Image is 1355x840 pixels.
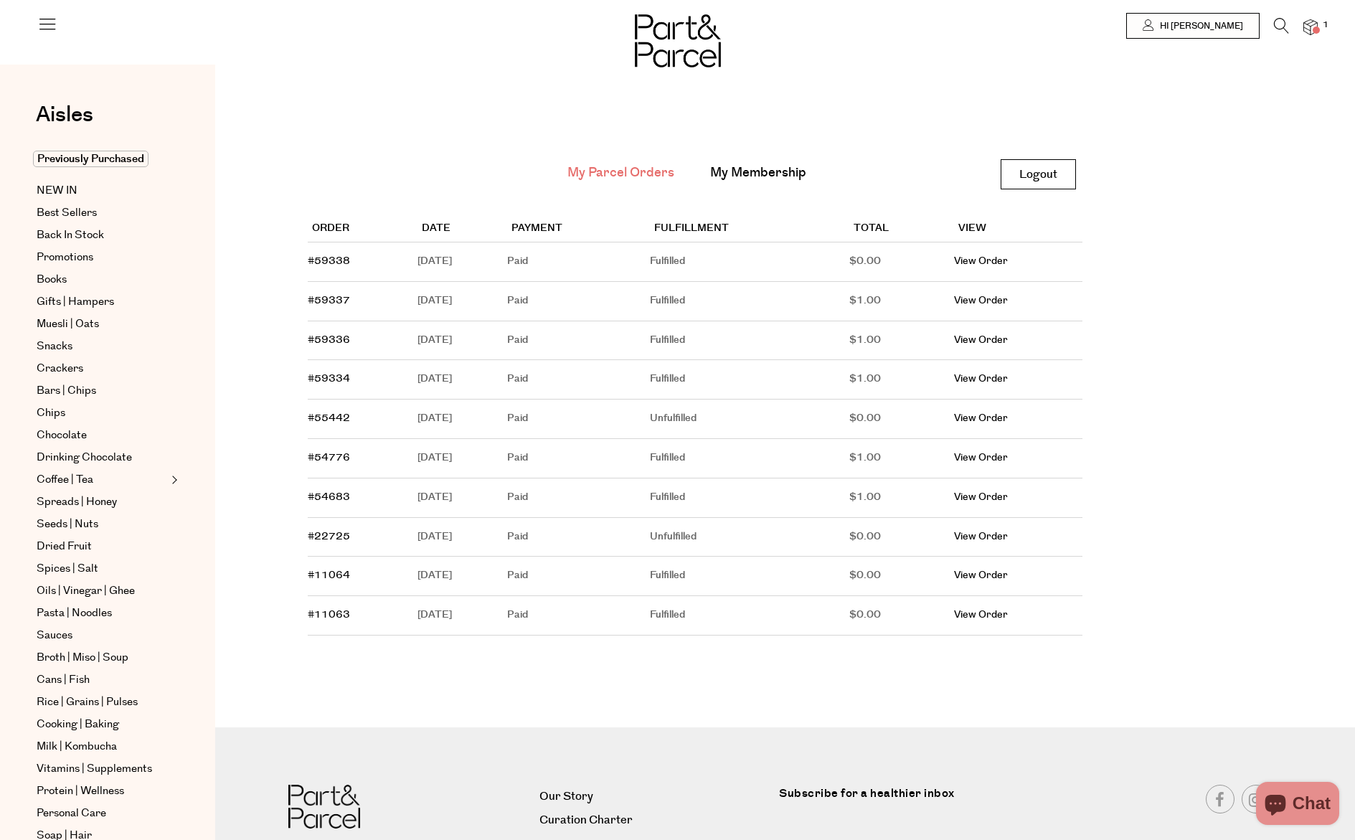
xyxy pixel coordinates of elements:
[849,439,954,478] td: $1.00
[417,596,507,636] td: [DATE]
[507,216,650,242] th: Payment
[1001,159,1076,189] a: Logout
[37,316,99,333] span: Muesli | Oats
[37,227,104,244] span: Back In Stock
[507,518,650,557] td: Paid
[650,557,849,596] td: Fulfilled
[37,671,90,689] span: Cans | Fish
[37,627,167,644] a: Sauces
[650,282,849,321] td: Fulfilled
[308,568,350,582] a: #11064
[507,439,650,478] td: Paid
[37,204,97,222] span: Best Sellers
[539,811,769,830] a: Curation Charter
[308,254,350,268] a: #59338
[417,557,507,596] td: [DATE]
[849,360,954,400] td: $1.00
[507,557,650,596] td: Paid
[1126,13,1260,39] a: Hi [PERSON_NAME]
[539,787,769,806] a: Our Story
[37,151,167,168] a: Previously Purchased
[37,649,167,666] a: Broth | Miso | Soup
[37,627,72,644] span: Sauces
[849,282,954,321] td: $1.00
[308,216,417,242] th: Order
[417,282,507,321] td: [DATE]
[37,382,167,400] a: Bars | Chips
[308,608,350,622] a: #11063
[849,518,954,557] td: $0.00
[710,164,806,182] a: My Membership
[308,450,350,465] a: #54776
[635,14,721,67] img: Part&Parcel
[37,760,152,778] span: Vitamins | Supplements
[954,490,1008,504] a: View Order
[507,478,650,518] td: Paid
[650,400,849,439] td: Unfulfilled
[417,478,507,518] td: [DATE]
[288,785,360,829] img: Part&Parcel
[37,182,167,199] a: NEW IN
[849,400,954,439] td: $0.00
[954,568,1008,582] a: View Order
[417,216,507,242] th: Date
[849,321,954,361] td: $1.00
[650,518,849,557] td: Unfulfilled
[417,518,507,557] td: [DATE]
[37,538,92,555] span: Dried Fruit
[37,249,93,266] span: Promotions
[37,582,167,600] a: Oils | Vinegar | Ghee
[37,605,167,622] a: Pasta | Noodles
[417,242,507,282] td: [DATE]
[37,805,167,822] a: Personal Care
[36,104,93,140] a: Aisles
[849,478,954,518] td: $1.00
[650,216,849,242] th: Fulfillment
[37,427,167,444] a: Chocolate
[37,360,167,377] a: Crackers
[417,321,507,361] td: [DATE]
[37,805,106,822] span: Personal Care
[37,516,167,533] a: Seeds | Nuts
[37,293,167,311] a: Gifts | Hampers
[954,293,1008,308] a: View Order
[1303,19,1318,34] a: 1
[37,293,114,311] span: Gifts | Hampers
[308,529,350,544] a: #22725
[308,333,350,347] a: #59336
[37,649,128,666] span: Broth | Miso | Soup
[849,557,954,596] td: $0.00
[37,694,167,711] a: Rice | Grains | Pulses
[37,338,167,355] a: Snacks
[37,449,132,466] span: Drinking Chocolate
[954,608,1008,622] a: View Order
[37,494,117,511] span: Spreads | Honey
[37,516,98,533] span: Seeds | Nuts
[37,560,98,577] span: Spices | Salt
[650,478,849,518] td: Fulfilled
[37,449,167,466] a: Drinking Chocolate
[650,321,849,361] td: Fulfilled
[36,99,93,131] span: Aisles
[650,439,849,478] td: Fulfilled
[37,716,167,733] a: Cooking | Baking
[650,242,849,282] td: Fulfilled
[37,249,167,266] a: Promotions
[37,694,138,711] span: Rice | Grains | Pulses
[650,596,849,636] td: Fulfilled
[507,282,650,321] td: Paid
[37,382,96,400] span: Bars | Chips
[33,151,148,167] span: Previously Purchased
[507,242,650,282] td: Paid
[849,242,954,282] td: $0.00
[37,360,83,377] span: Crackers
[308,490,350,504] a: #54683
[37,204,167,222] a: Best Sellers
[37,783,167,800] a: Protein | Wellness
[650,360,849,400] td: Fulfilled
[954,372,1008,386] a: View Order
[507,321,650,361] td: Paid
[507,596,650,636] td: Paid
[849,596,954,636] td: $0.00
[507,400,650,439] td: Paid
